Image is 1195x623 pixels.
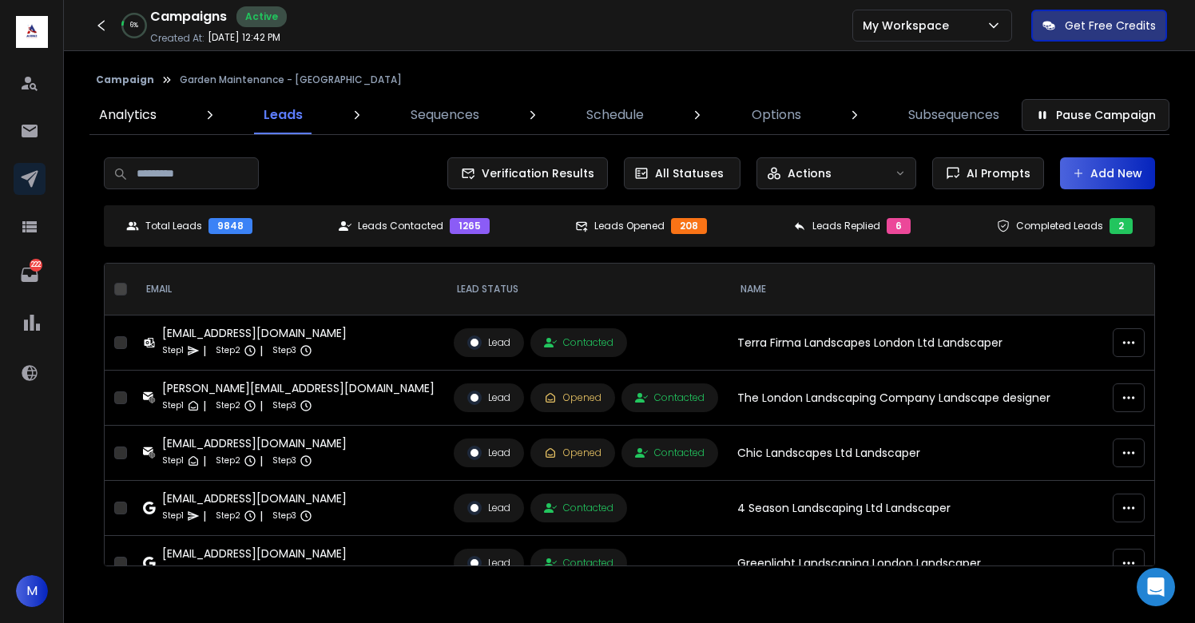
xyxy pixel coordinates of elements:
[162,435,347,451] div: [EMAIL_ADDRESS][DOMAIN_NAME]
[162,325,347,341] div: [EMAIL_ADDRESS][DOMAIN_NAME]
[899,96,1009,134] a: Subsequences
[89,96,166,134] a: Analytics
[467,556,510,570] div: Lead
[544,557,613,569] div: Contacted
[216,563,240,579] p: Step 2
[586,105,644,125] p: Schedule
[14,259,46,291] a: 222
[908,105,999,125] p: Subsequences
[264,105,303,125] p: Leads
[447,157,608,189] button: Verification Results
[16,575,48,607] button: M
[30,259,42,272] p: 222
[150,7,227,26] h1: Campaigns
[444,264,728,315] th: LEAD STATUS
[203,563,206,579] p: |
[162,546,347,561] div: [EMAIL_ADDRESS][DOMAIN_NAME]
[272,398,296,414] p: Step 3
[96,73,154,86] button: Campaign
[272,563,296,579] p: Step 3
[216,343,240,359] p: Step 2
[401,96,489,134] a: Sequences
[260,343,263,359] p: |
[544,502,613,514] div: Contacted
[635,446,705,459] div: Contacted
[358,220,443,232] p: Leads Contacted
[162,380,435,396] div: [PERSON_NAME][EMAIL_ADDRESS][DOMAIN_NAME]
[671,218,707,234] div: 208
[544,391,601,404] div: Opened
[742,96,811,134] a: Options
[150,32,204,45] p: Created At:
[272,508,296,524] p: Step 3
[1031,10,1167,42] button: Get Free Credits
[130,21,138,30] p: 6 %
[236,6,287,27] div: Active
[932,157,1044,189] button: AI Prompts
[162,508,184,524] p: Step 1
[203,343,206,359] p: |
[203,398,206,414] p: |
[655,165,724,181] p: All Statuses
[1022,99,1169,131] button: Pause Campaign
[162,453,184,469] p: Step 1
[1016,220,1103,232] p: Completed Leads
[162,490,347,506] div: [EMAIL_ADDRESS][DOMAIN_NAME]
[145,220,202,232] p: Total Leads
[467,391,510,405] div: Lead
[475,165,594,181] span: Verification Results
[594,220,665,232] p: Leads Opened
[450,218,490,234] div: 1265
[260,398,263,414] p: |
[1110,218,1133,234] div: 2
[208,218,252,234] div: 9848
[203,508,206,524] p: |
[635,391,705,404] div: Contacted
[260,453,263,469] p: |
[208,31,280,44] p: [DATE] 12:42 PM
[216,508,240,524] p: Step 2
[16,16,48,48] img: logo
[180,73,402,86] p: Garden Maintenance - [GEOGRAPHIC_DATA]
[162,563,184,579] p: Step 1
[133,264,444,315] th: EMAIL
[467,335,510,350] div: Lead
[960,165,1030,181] span: AI Prompts
[162,343,184,359] p: Step 1
[272,343,296,359] p: Step 3
[812,220,880,232] p: Leads Replied
[863,18,955,34] p: My Workspace
[1065,18,1156,34] p: Get Free Credits
[254,96,312,134] a: Leads
[272,453,296,469] p: Step 3
[411,105,479,125] p: Sequences
[162,398,184,414] p: Step 1
[467,501,510,515] div: Lead
[577,96,653,134] a: Schedule
[544,446,601,459] div: Opened
[1060,157,1155,189] button: Add New
[1137,568,1175,606] div: Open Intercom Messenger
[752,105,801,125] p: Options
[544,336,613,349] div: Contacted
[203,453,206,469] p: |
[788,165,832,181] p: Actions
[216,453,240,469] p: Step 2
[216,398,240,414] p: Step 2
[260,563,263,579] p: |
[260,508,263,524] p: |
[887,218,911,234] div: 6
[467,446,510,460] div: Lead
[99,105,157,125] p: Analytics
